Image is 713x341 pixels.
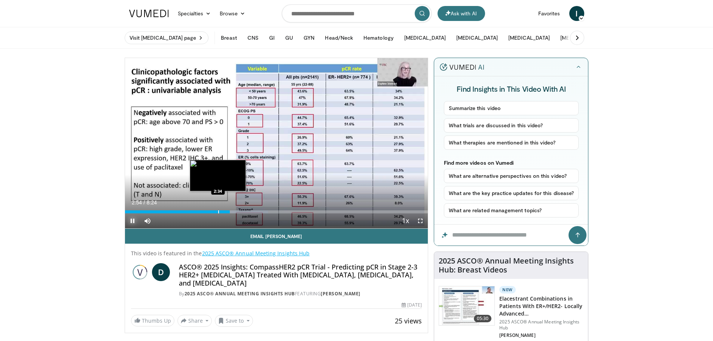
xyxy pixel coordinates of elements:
[125,58,428,229] video-js: Video Player
[444,118,579,133] button: What trials are discussed in this video?
[499,295,583,317] h3: Elacestrant Combinations in Patients With ER+/HER2- Locally Advanced…
[444,186,579,200] button: What are the key practice updates for this disease?
[504,30,554,45] button: [MEDICAL_DATA]
[400,30,450,45] button: [MEDICAL_DATA]
[402,302,422,308] div: [DATE]
[147,200,157,205] span: 8:24
[131,263,149,281] img: 2025 ASCO® Annual Meeting Insights Hub
[439,286,494,325] img: daa17dac-e583-41a0-b24c-09cd222882b1.150x105_q85_crop-smart_upscale.jpg
[131,250,422,257] p: This video is featured in the
[444,136,579,150] button: What therapies are mentioned in this video?
[440,63,484,71] img: vumedi-ai-logo.v2.svg
[190,160,246,191] img: image.jpeg
[452,30,502,45] button: [MEDICAL_DATA]
[152,263,170,281] a: D
[216,30,241,45] button: Breast
[179,290,422,297] div: By FEATURING
[125,229,428,244] a: Email [PERSON_NAME]
[202,250,310,257] a: 2025 ASCO® Annual Meeting Insights Hub
[499,332,583,338] p: [PERSON_NAME]
[320,30,357,45] button: Head/Neck
[444,101,579,115] button: Summarize this video
[395,316,422,325] span: 25 views
[398,213,413,228] button: Playback Rate
[499,319,583,331] p: 2025 ASCO® Annual Meeting Insights Hub
[569,6,584,21] a: I
[215,315,253,327] button: Save to
[413,213,428,228] button: Fullscreen
[438,6,485,21] button: Ask with AI
[556,30,606,45] button: [MEDICAL_DATA]
[444,159,579,166] p: Find more videos on Vumedi
[125,213,140,228] button: Pause
[144,200,145,205] span: /
[185,290,295,297] a: 2025 ASCO® Annual Meeting Insights Hub
[177,315,212,327] button: Share
[444,84,579,94] h4: Find Insights in This Video With AI
[173,6,216,21] a: Specialties
[534,6,565,21] a: Favorites
[281,30,298,45] button: GU
[125,31,209,44] a: Visit [MEDICAL_DATA] page
[179,263,422,287] h4: ASCO® 2025 Insights: CompassHER2 pCR Trial - Predicting pCR in Stage 2-3 HER2+ [MEDICAL_DATA] Tre...
[215,6,250,21] a: Browse
[140,213,155,228] button: Mute
[131,315,174,326] a: Thumbs Up
[434,225,588,246] input: Question for the AI
[132,200,142,205] span: 2:54
[474,315,492,322] span: 05:30
[125,210,428,213] div: Progress Bar
[359,30,398,45] button: Hematology
[444,169,579,183] button: What are alternative perspectives on this video?
[265,30,279,45] button: GI
[129,10,169,17] img: VuMedi Logo
[299,30,319,45] button: GYN
[439,256,583,274] h4: 2025 ASCO® Annual Meeting Insights Hub: Breast Videos
[321,290,360,297] a: [PERSON_NAME]
[499,286,516,293] p: New
[243,30,263,45] button: CNS
[282,4,432,22] input: Search topics, interventions
[444,203,579,217] button: What are related management topics?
